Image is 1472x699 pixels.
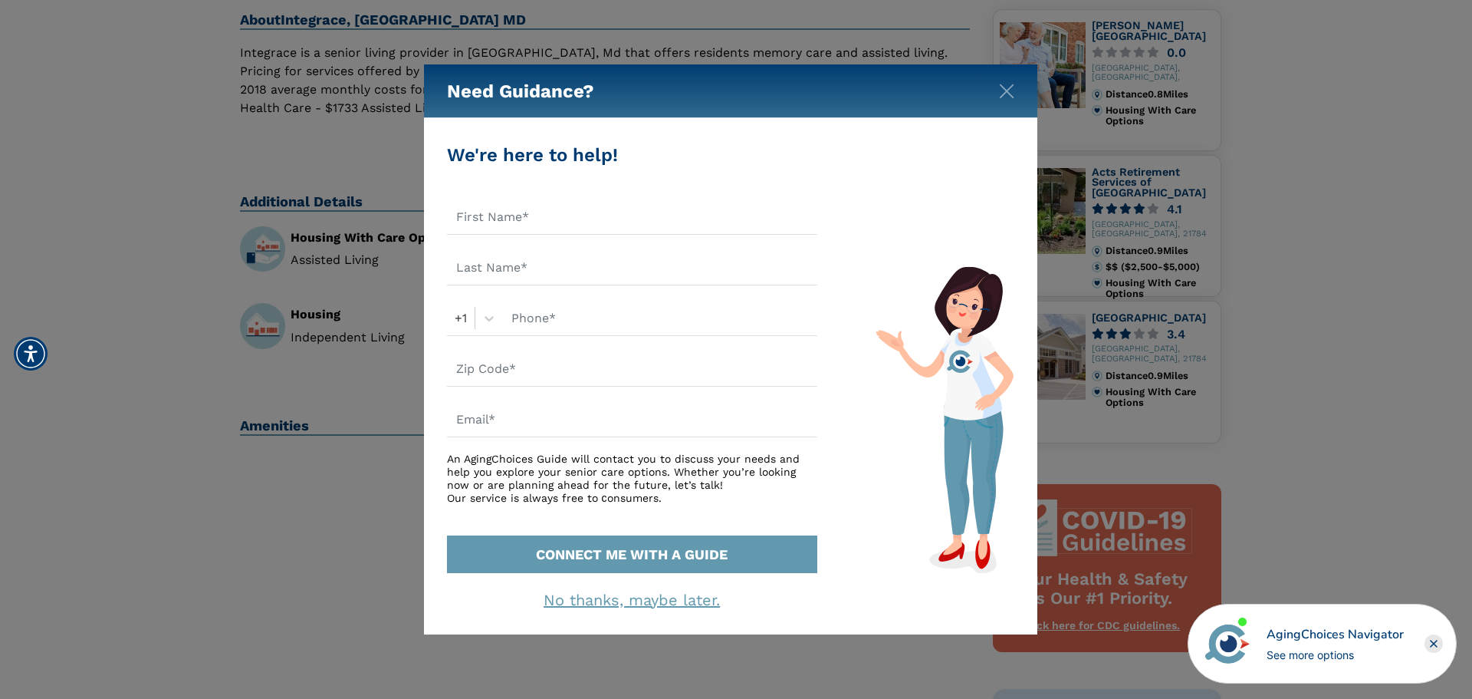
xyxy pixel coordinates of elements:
div: Accessibility Menu [14,337,48,371]
div: We're here to help! [447,141,817,169]
input: Zip Code* [447,351,817,387]
div: Close [1424,635,1443,653]
input: Phone* [502,301,817,336]
img: match-guide-form.svg [876,266,1014,573]
button: Close [999,81,1014,96]
input: Last Name* [447,250,817,285]
div: An AgingChoices Guide will contact you to discuss your needs and help you explore your senior car... [447,453,817,504]
h5: Need Guidance? [447,64,594,118]
img: modal-close.svg [999,84,1014,99]
div: AgingChoices Navigator [1267,625,1404,644]
input: Email* [447,402,817,437]
input: First Name* [447,199,817,235]
div: See more options [1267,647,1404,663]
img: avatar [1201,618,1253,670]
button: CONNECT ME WITH A GUIDE [447,536,817,573]
a: No thanks, maybe later. [544,591,720,609]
